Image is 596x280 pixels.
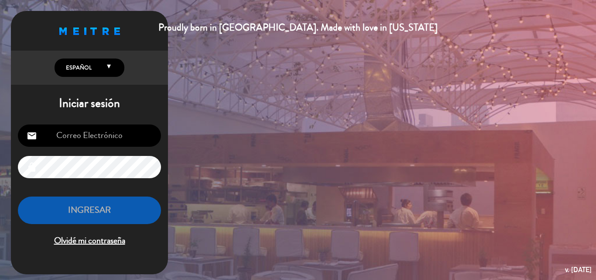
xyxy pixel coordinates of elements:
[18,234,161,248] span: Olvidé mi contraseña
[27,162,37,173] i: lock
[565,264,592,276] div: v. [DATE]
[11,96,168,111] h1: Iniciar sesión
[18,124,161,147] input: Correo Electrónico
[18,197,161,224] button: INGRESAR
[27,131,37,141] i: email
[64,63,92,72] span: Español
